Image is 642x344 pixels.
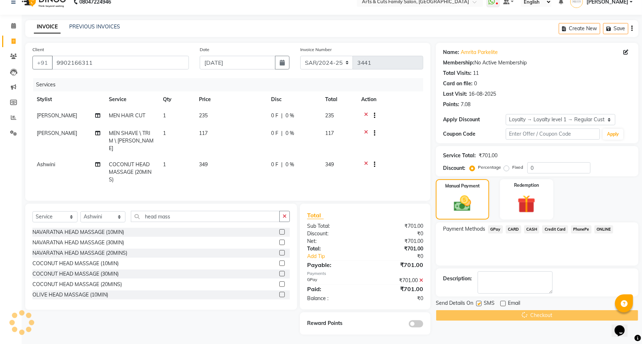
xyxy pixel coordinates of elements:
[32,281,122,288] div: COCONUT HEAD MASSAGE (20MINS)
[365,261,429,269] div: ₹701.00
[365,222,429,230] div: ₹701.00
[325,161,334,168] span: 349
[69,23,120,30] a: PREVIOUS INVOICES
[32,228,124,236] div: NAVARATNA HEAD MASSAGE (10MIN)
[445,183,480,189] label: Manual Payment
[32,46,44,53] label: Client
[281,112,283,119] span: |
[571,225,592,234] span: PhonePe
[199,161,208,168] span: 349
[32,91,105,108] th: Stylist
[302,261,365,269] div: Payable:
[32,260,119,267] div: COCONUT HEAD MASSAGE (10MIN)
[443,164,465,172] div: Discount:
[163,130,166,136] span: 1
[461,49,498,56] a: Amrita Parkelite
[365,295,429,302] div: ₹0
[443,225,485,233] span: Payment Methods
[33,78,429,91] div: Services
[271,130,278,137] span: 0 F
[508,299,520,308] span: Email
[325,112,334,119] span: 235
[357,91,423,108] th: Action
[159,91,195,108] th: Qty
[365,285,429,293] div: ₹701.00
[506,128,600,140] input: Enter Offer / Coupon Code
[484,299,495,308] span: SMS
[34,21,61,33] a: INVOICE
[302,237,365,245] div: Net:
[443,101,459,108] div: Points:
[443,90,467,98] div: Last Visit:
[325,130,334,136] span: 117
[271,161,278,168] span: 0 F
[443,49,459,56] div: Name:
[612,315,635,337] iframe: chat widget
[506,225,521,234] span: CARD
[281,130,283,137] span: |
[365,230,429,237] div: ₹0
[448,194,477,213] img: _cash.svg
[302,222,365,230] div: Sub Total:
[37,112,77,119] span: [PERSON_NAME]
[443,59,474,67] div: Membership:
[559,23,600,34] button: Create New
[321,91,357,108] th: Total
[285,161,294,168] span: 0 %
[32,239,124,246] div: NAVARATNA HEAD MASSAGE (30MIN)
[109,130,154,151] span: MEN SHAVE \ TRIM \ [PERSON_NAME]
[300,46,332,53] label: Invoice Number
[285,112,294,119] span: 0 %
[302,253,376,260] a: Add Tip
[32,291,108,299] div: OLIVE HEAD MASSAGE (10MIN)
[37,130,77,136] span: [PERSON_NAME]
[443,116,506,123] div: Apply Discount
[524,225,540,234] span: CASH
[512,164,523,171] label: Fixed
[443,130,506,138] div: Coupon Code
[436,299,473,308] span: Send Details On
[37,161,55,168] span: Ashwini
[32,270,119,278] div: COCONUT HEAD MASSAGE (30MIN)
[443,69,471,77] div: Total Visits:
[199,112,208,119] span: 235
[479,152,497,159] div: ₹701.00
[163,112,166,119] span: 1
[302,285,365,293] div: Paid:
[302,320,365,327] div: Reward Points
[512,193,541,215] img: _gift.svg
[594,225,613,234] span: ONLINE
[473,69,479,77] div: 11
[302,295,365,302] div: Balance :
[307,271,423,277] div: Payments
[105,91,159,108] th: Service
[52,56,189,69] input: Search by Name/Mobile/Email/Code
[365,245,429,253] div: ₹701.00
[443,152,476,159] div: Service Total:
[302,245,365,253] div: Total:
[603,129,623,140] button: Apply
[474,80,477,87] div: 0
[478,164,501,171] label: Percentage
[163,161,166,168] span: 1
[488,225,503,234] span: GPay
[514,182,539,189] label: Redemption
[32,56,53,69] button: +91
[542,225,568,234] span: Credit Card
[285,130,294,137] span: 0 %
[109,161,151,183] span: COCONUT HEAD MASSAGE (20MINS)
[131,211,280,222] input: Search or Scan
[443,59,631,67] div: No Active Membership
[376,253,429,260] div: ₹0
[365,237,429,245] div: ₹701.00
[271,112,278,119] span: 0 F
[603,23,628,34] button: Save
[469,90,496,98] div: 16-08-2025
[302,230,365,237] div: Discount:
[200,46,209,53] label: Date
[302,277,365,284] div: GPay
[199,130,208,136] span: 117
[443,275,472,282] div: Description:
[32,249,127,257] div: NAVARATNA HEAD MASSAGE (20MINS)
[461,101,470,108] div: 7.08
